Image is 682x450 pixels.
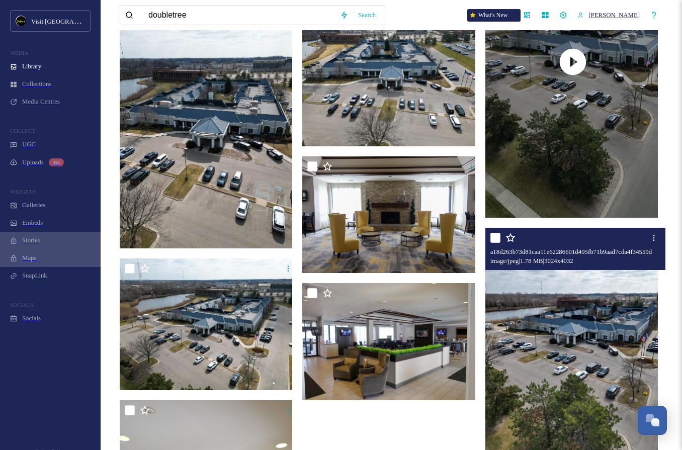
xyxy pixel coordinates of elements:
[467,9,513,22] a: What's New
[120,15,295,248] img: 423edfb54d7698e1e6fcd4958c0f44a99bde3ec8ee44e5f0f049708dbf582c6f.jpg
[638,406,667,435] button: Open Chat
[490,257,573,264] span: image/jpeg | 1.78 MB | 3024 x 4032
[10,302,34,308] span: SOCIALS
[353,7,381,24] div: Search
[16,16,26,26] img: VISIT%20DETROIT%20LOGO%20-%20BLACK%20BACKGROUND.png
[10,50,29,56] span: MEDIA
[22,315,41,322] span: Socials
[588,12,640,19] span: [PERSON_NAME]
[22,202,45,209] span: Galleries
[22,219,43,227] span: Embeds
[22,141,36,148] span: UGC
[22,254,36,262] span: Maps
[302,156,478,274] img: DoubleTree by Hilton (3).jpg
[10,128,35,134] span: COLLECT
[467,9,520,22] div: What's New
[22,237,40,244] span: Stories
[302,15,478,146] img: 4444a80e3159004c4b28f4d877d546d03d7d56bbc0e56c4489fcf736cb90a4cf.jpg
[22,63,41,70] span: Library
[120,258,295,390] img: 50b7d863a044c8df141da38104d036ed3e04180834acdab3eabee72b89ab991a.jpg
[22,159,44,166] span: Uploads
[49,158,64,166] div: 350
[22,80,51,88] span: Collections
[302,283,478,400] img: DoubleTree by Hilton (7).jpg
[22,272,47,280] span: SnapLink
[143,6,335,25] input: Search your library
[31,17,111,25] span: Visit [GEOGRAPHIC_DATA]
[572,7,645,24] a: [PERSON_NAME]
[10,189,35,195] span: WIDGETS
[22,98,60,106] span: Media Centres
